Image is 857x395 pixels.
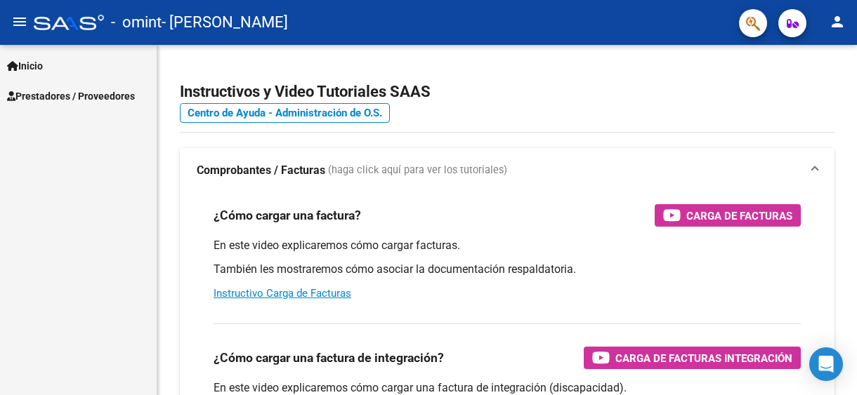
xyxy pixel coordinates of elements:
mat-icon: menu [11,13,28,30]
span: - [PERSON_NAME] [162,7,288,38]
mat-icon: person [829,13,846,30]
strong: Comprobantes / Facturas [197,163,325,178]
span: Inicio [7,58,43,74]
h3: ¿Cómo cargar una factura de integración? [214,348,444,368]
span: Carga de Facturas Integración [615,349,792,367]
a: Instructivo Carga de Facturas [214,287,351,300]
button: Carga de Facturas Integración [584,347,801,369]
a: Centro de Ayuda - Administración de O.S. [180,103,390,123]
p: También les mostraremos cómo asociar la documentación respaldatoria. [214,262,801,277]
div: Open Intercom Messenger [809,347,843,381]
h2: Instructivos y Video Tutoriales SAAS [180,79,835,105]
mat-expansion-panel-header: Comprobantes / Facturas (haga click aquí para ver los tutoriales) [180,148,835,193]
span: - omint [111,7,162,38]
span: (haga click aquí para ver los tutoriales) [328,163,507,178]
h3: ¿Cómo cargar una factura? [214,206,361,225]
span: Carga de Facturas [686,207,792,225]
span: Prestadores / Proveedores [7,88,135,104]
button: Carga de Facturas [655,204,801,227]
p: En este video explicaremos cómo cargar facturas. [214,238,801,253]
